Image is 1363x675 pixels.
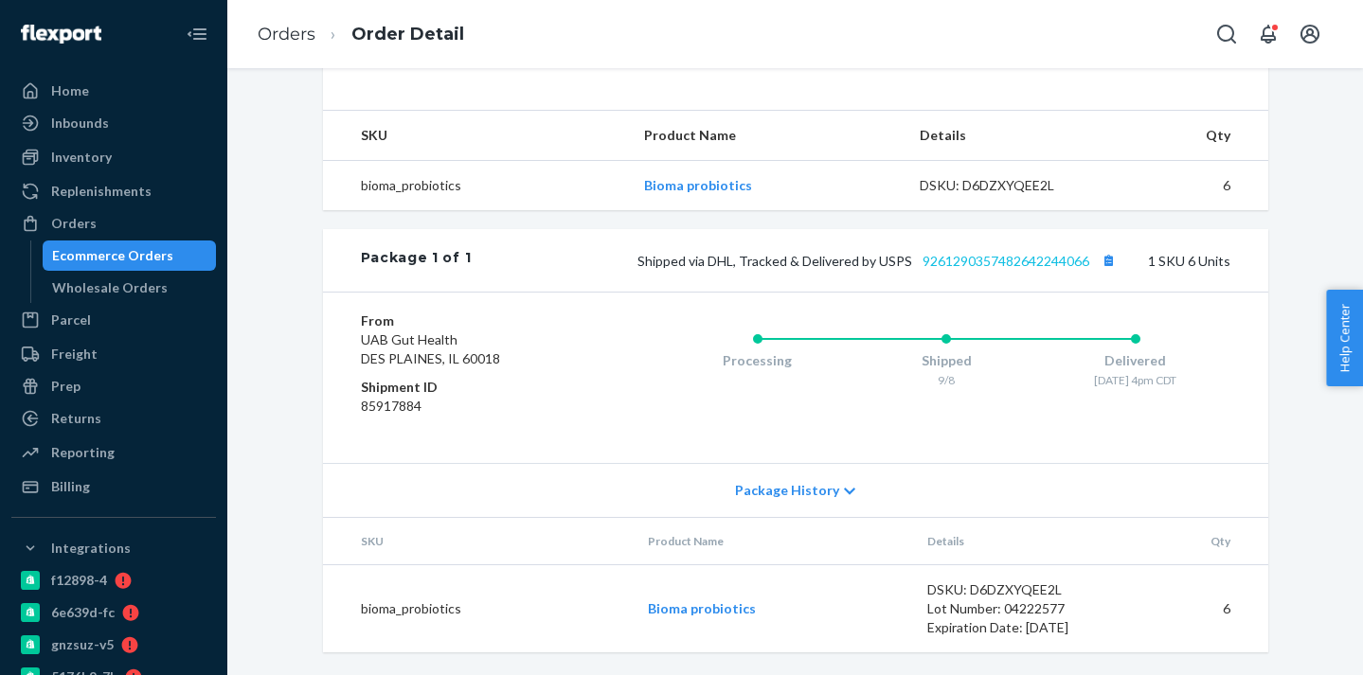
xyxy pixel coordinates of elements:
button: Close Navigation [178,15,216,53]
button: Integrations [11,533,216,563]
div: Delivered [1041,351,1230,370]
a: Billing [11,471,216,502]
th: Product Name [629,111,905,161]
td: bioma_probiotics [323,565,634,653]
div: Freight [51,345,98,364]
div: Package 1 of 1 [361,248,472,273]
a: Reporting [11,437,216,468]
div: [DATE] 4pm CDT [1041,372,1230,388]
div: Parcel [51,311,91,329]
button: Open account menu [1291,15,1329,53]
button: Copy tracking number [1097,248,1121,273]
div: Expiration Date: [DATE] [927,618,1105,637]
div: Shipped [852,351,1041,370]
div: Returns [51,409,101,428]
a: Inbounds [11,108,216,138]
a: 6e639d-fc [11,597,216,628]
dd: 85917884 [361,397,587,416]
a: Wholesale Orders [43,273,217,303]
a: Replenishments [11,176,216,206]
div: Replenishments [51,182,152,201]
th: Product Name [633,518,912,565]
div: Integrations [51,539,131,558]
th: Details [912,518,1121,565]
ol: breadcrumbs [242,7,479,62]
button: Open notifications [1249,15,1287,53]
a: f12898-4 [11,565,216,595]
div: Orders [51,214,97,233]
div: gnzsuz-v5 [51,635,114,654]
dt: From [361,311,587,330]
a: gnzsuz-v5 [11,630,216,660]
a: Parcel [11,305,216,335]
td: 6 [1113,161,1268,211]
span: Package History [735,481,839,500]
div: DSKU: D6DZXYQEE2L [920,176,1098,195]
dt: Shipment ID [361,378,587,397]
th: Qty [1113,111,1268,161]
a: Inventory [11,142,216,172]
div: Billing [51,477,90,496]
a: Orders [11,208,216,239]
div: Inventory [51,148,112,167]
div: DSKU: D6DZXYQEE2L [927,580,1105,599]
button: Open Search Box [1208,15,1246,53]
div: Ecommerce Orders [52,246,173,265]
div: Home [51,81,89,100]
div: Inbounds [51,114,109,133]
a: Bioma probiotics [648,600,756,616]
a: Prep [11,371,216,401]
div: Prep [51,377,81,396]
th: Qty [1121,518,1268,565]
span: Shipped via DHL, Tracked & Delivered by USPS [637,253,1121,269]
th: Details [905,111,1113,161]
div: f12898-4 [51,571,107,590]
div: 9/8 [852,372,1041,388]
div: Wholesale Orders [52,278,168,297]
img: Flexport logo [21,25,101,44]
a: Ecommerce Orders [43,240,217,271]
div: Reporting [51,443,115,462]
a: Bioma probiotics [644,177,752,193]
div: Lot Number: 04222577 [927,599,1105,618]
a: Freight [11,339,216,369]
td: bioma_probiotics [323,161,629,211]
a: Returns [11,403,216,434]
a: 9261290357482642244066 [923,253,1089,269]
div: 6e639d-fc [51,603,115,622]
a: Home [11,76,216,106]
th: SKU [323,518,634,565]
div: 1 SKU 6 Units [471,248,1229,273]
a: Orders [258,24,315,44]
th: SKU [323,111,629,161]
button: Help Center [1326,290,1363,386]
a: Order Detail [351,24,464,44]
div: Processing [663,351,852,370]
td: 6 [1121,565,1268,653]
span: UAB Gut Health DES PLAINES, IL 60018 [361,331,500,366]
